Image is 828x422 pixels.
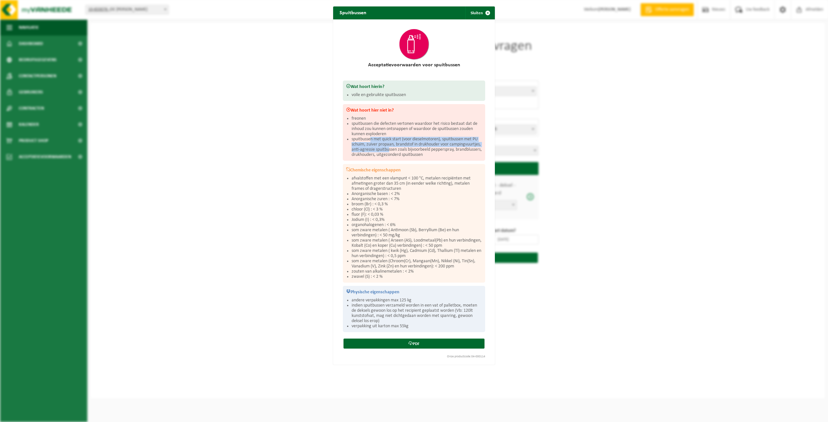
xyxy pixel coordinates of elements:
h3: Chemische eigenschappen [346,167,482,173]
h3: Wat hoort hierin? [346,84,482,89]
li: som zware metalen ( Arseen (AS), Loodmetaal(Pb) en hun verbindingen, Kobalt (Co) en koper (Cu) ve... [352,238,482,248]
h3: Wat hoort hier niet in? [346,107,482,113]
li: organohalogenen : < 6% [352,222,482,228]
li: Anorganische zuren : < 7% [352,197,482,202]
li: som zware metalen ( Antimoon (Sb), Berryllium (Be) en hun verbindingen) : < 50 mg/kg [352,228,482,238]
li: zouten van alkalinemetalen : < 2% [352,269,482,274]
li: broom (Br) : < 0,3 % [352,202,482,207]
li: spuitbussen met quick start (voor dieselmotoren), spuitbussen met PU schuim, zuiver propaan, bran... [352,137,482,157]
button: Sluiten [465,6,494,19]
li: volle en gebruikte spuitbussen [352,92,482,98]
div: Onze productcode:04-000114 [340,355,488,358]
h2: Spuitbussen [333,6,373,19]
li: chloor (Cl) : < 3 % [352,207,482,212]
li: zwavel (S) : < 2 % [352,274,482,279]
li: andere verpakkingen max 125 kg [352,298,482,303]
li: som zware metalen (Chroom(Cr), Mangaan(Mn), Nikkel (Ni), Tin(Sn), Vanadium (V), Zink (Zn) en hun ... [352,259,482,269]
li: som zware metalen ( kwik (Hg), Cadmium (Cd), Thallium (Tl) metalen en hun verbindingen) : < 0,5 ppm [352,248,482,259]
a: PDF [343,339,485,349]
li: fluor (F): < 0,03 % [352,212,482,217]
li: verpakking uit karton max 55kg [352,324,482,329]
li: Jodium (I) : < 0,3% [352,217,482,222]
li: freonen [352,116,482,121]
li: afvalstoffen met een vlampunt < 100 °C, metalen recipiënten met afmetingen groter dan 35 cm (in e... [352,176,482,191]
h3: Physische eigenschappen [346,289,482,295]
li: indien spuitbussen verzameld worden in een vat of palletbox, moeten de deksels gewoon los op het ... [352,303,482,324]
li: Anorganische basen : < 2% [352,191,482,197]
h2: Acceptatievoorwaarden voor spuitbussen [343,62,485,68]
li: spuitbussen die defecten vertonen waardoor het risico bestaat dat de inhoud zou kunnen ontsnappen... [352,121,482,137]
